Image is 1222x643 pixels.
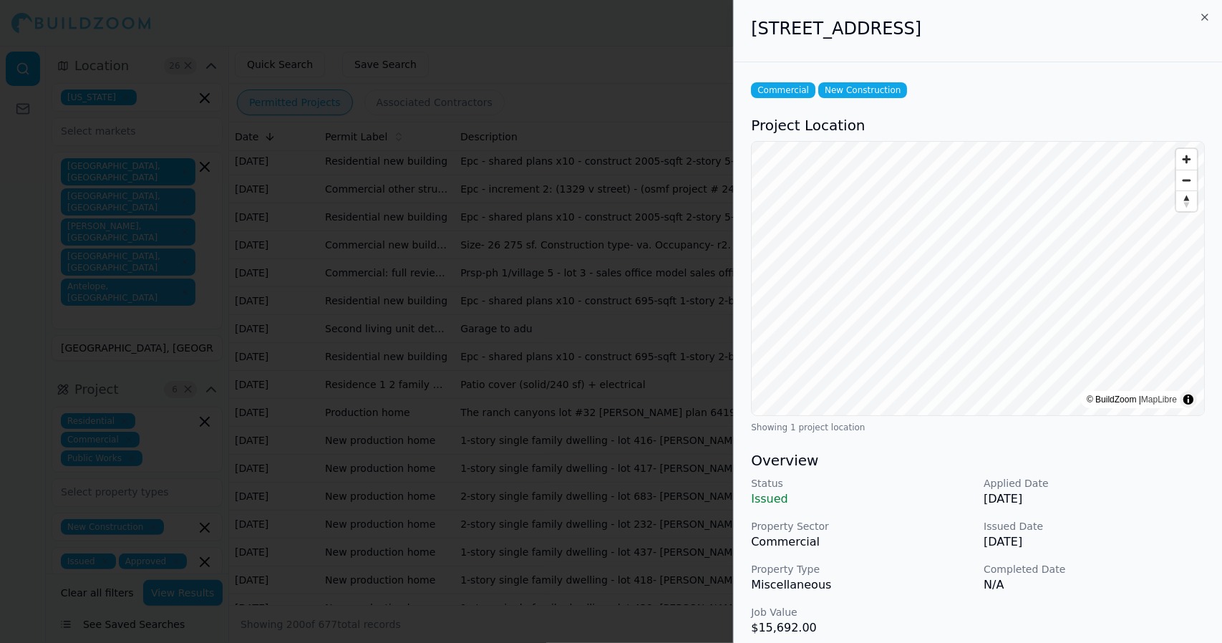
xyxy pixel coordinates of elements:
h3: Overview [751,450,1205,470]
p: Issued Date [984,519,1205,533]
p: Applied Date [984,476,1205,490]
p: [DATE] [984,490,1205,508]
p: Miscellaneous [751,576,972,594]
p: [DATE] [984,533,1205,551]
p: $15,692.00 [751,619,972,637]
h2: [STREET_ADDRESS] [751,17,1205,40]
p: Completed Date [984,562,1205,576]
a: MapLibre [1141,395,1177,405]
p: Issued [751,490,972,508]
canvas: Map [752,142,1205,416]
h3: Project Location [751,115,1205,135]
p: Property Sector [751,519,972,533]
p: N/A [984,576,1205,594]
div: Showing 1 project location [751,422,1205,433]
p: Property Type [751,562,972,576]
button: Zoom in [1176,149,1197,170]
div: © BuildZoom | [1087,392,1177,407]
p: Status [751,476,972,490]
button: Reset bearing to north [1176,190,1197,211]
span: New Construction [818,82,907,98]
p: Commercial [751,533,972,551]
button: Zoom out [1176,170,1197,190]
p: Job Value [751,605,972,619]
summary: Toggle attribution [1180,391,1197,408]
span: Commercial [751,82,815,98]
